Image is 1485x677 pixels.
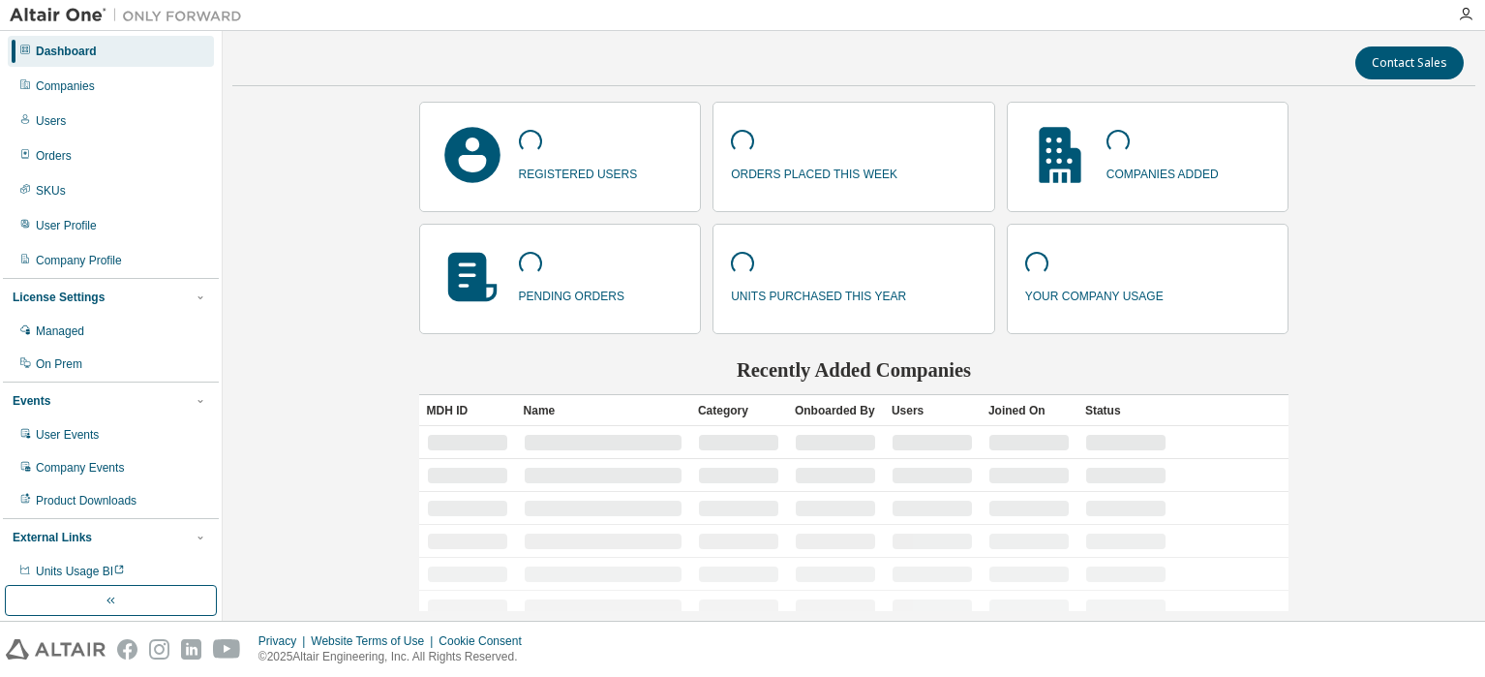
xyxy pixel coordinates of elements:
div: Joined On [988,395,1070,426]
div: Orders [36,148,72,164]
div: Dashboard [36,44,97,59]
p: orders placed this week [731,161,897,183]
div: Users [892,395,973,426]
img: facebook.svg [117,639,137,660]
p: pending orders [519,283,624,305]
div: Companies [36,78,95,94]
div: External Links [13,530,92,545]
div: On Prem [36,356,82,372]
div: Privacy [258,633,311,649]
div: Website Terms of Use [311,633,439,649]
div: MDH ID [427,395,508,426]
div: User Profile [36,218,97,233]
p: units purchased this year [731,283,906,305]
div: Name [524,395,682,426]
p: registered users [519,161,638,183]
div: License Settings [13,290,105,305]
p: your company usage [1025,283,1164,305]
div: Cookie Consent [439,633,532,649]
span: Units Usage BI [36,565,125,578]
div: Events [13,393,50,409]
div: Company Profile [36,253,122,268]
div: Category [698,395,779,426]
div: Users [36,113,66,129]
div: User Events [36,427,99,443]
div: Company Events [36,460,124,476]
img: youtube.svg [213,639,241,660]
div: SKUs [36,183,66,199]
img: linkedin.svg [181,639,201,660]
p: © 2025 Altair Engineering, Inc. All Rights Reserved. [258,649,533,665]
div: Product Downloads [36,493,136,508]
img: altair_logo.svg [6,639,106,660]
h2: Recently Added Companies [419,357,1289,383]
button: Contact Sales [1355,46,1464,79]
img: instagram.svg [149,639,169,660]
div: Status [1085,395,1167,426]
div: Onboarded By [795,395,876,426]
p: companies added [1106,161,1219,183]
img: Altair One [10,6,252,25]
div: Managed [36,323,84,339]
